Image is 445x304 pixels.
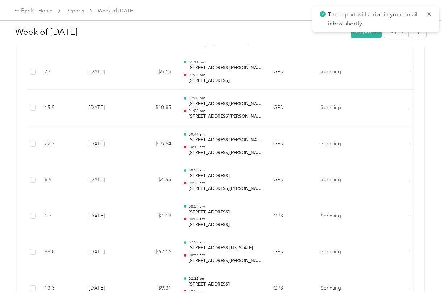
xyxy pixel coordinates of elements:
td: GPS [268,90,315,126]
td: $62.16 [134,234,177,270]
span: - [409,249,411,255]
p: [STREET_ADDRESS][PERSON_NAME][PERSON_NAME] [189,113,262,120]
td: $5.18 [134,54,177,90]
p: [STREET_ADDRESS][US_STATE] [189,245,262,251]
td: $10.85 [134,90,177,126]
p: 01:11 pm [189,60,262,65]
p: 09:25 am [189,168,262,173]
span: - [409,104,411,111]
td: Sprinting [315,198,369,234]
span: - [409,141,411,147]
p: [STREET_ADDRESS][PERSON_NAME] [189,186,262,192]
a: Home [38,8,53,14]
p: 10:12 am [189,145,262,150]
p: [STREET_ADDRESS][PERSON_NAME][US_STATE] [189,258,262,264]
td: Sprinting [315,126,369,162]
p: 08:55 am [189,253,262,258]
td: Sprinting [315,162,369,198]
td: GPS [268,54,315,90]
td: 1.7 [39,198,83,234]
div: Back [14,7,33,15]
td: 88.8 [39,234,83,270]
p: 09:44 am [189,132,262,137]
p: [STREET_ADDRESS] [189,222,262,228]
td: 15.5 [39,90,83,126]
p: 01:06 pm [189,108,262,113]
td: 6.5 [39,162,83,198]
td: $15.54 [134,126,177,162]
p: [STREET_ADDRESS][PERSON_NAME][PERSON_NAME] [189,150,262,156]
p: 02:32 pm [189,276,262,281]
td: [DATE] [83,234,134,270]
td: Sprinting [315,90,369,126]
span: - [409,213,411,219]
span: Week of [DATE] [98,7,134,14]
span: - [409,176,411,183]
iframe: Everlance-gr Chat Button Frame [404,263,445,304]
h1: Week of August 25 2025 [15,23,346,41]
td: 22.2 [39,126,83,162]
p: 09:32 am [189,180,262,186]
td: [DATE] [83,90,134,126]
p: The report will arrive in your email inbox shortly. [328,10,421,28]
p: [STREET_ADDRESS][PERSON_NAME][PERSON_NAME] [189,65,262,71]
p: [STREET_ADDRESS][PERSON_NAME] [189,137,262,143]
p: [STREET_ADDRESS] [189,209,262,216]
p: 07:23 am [189,240,262,245]
td: [DATE] [83,198,134,234]
td: [DATE] [83,126,134,162]
td: 7.4 [39,54,83,90]
p: 01:23 pm [189,72,262,78]
p: 08:59 am [189,204,262,209]
td: GPS [268,162,315,198]
p: 02:57 pm [189,289,262,294]
td: GPS [268,126,315,162]
td: Sprinting [315,234,369,270]
p: 09:04 am [189,217,262,222]
td: $4.55 [134,162,177,198]
p: [STREET_ADDRESS] [189,173,262,179]
p: [STREET_ADDRESS][PERSON_NAME][PERSON_NAME] [189,101,262,107]
span: - [409,68,411,75]
a: Reports [66,8,84,14]
p: [STREET_ADDRESS] [189,78,262,84]
p: [STREET_ADDRESS] [189,281,262,288]
td: GPS [268,198,315,234]
td: [DATE] [83,54,134,90]
p: 12:40 pm [189,96,262,101]
td: GPS [268,234,315,270]
td: Sprinting [315,54,369,90]
td: [DATE] [83,162,134,198]
td: $1.19 [134,198,177,234]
